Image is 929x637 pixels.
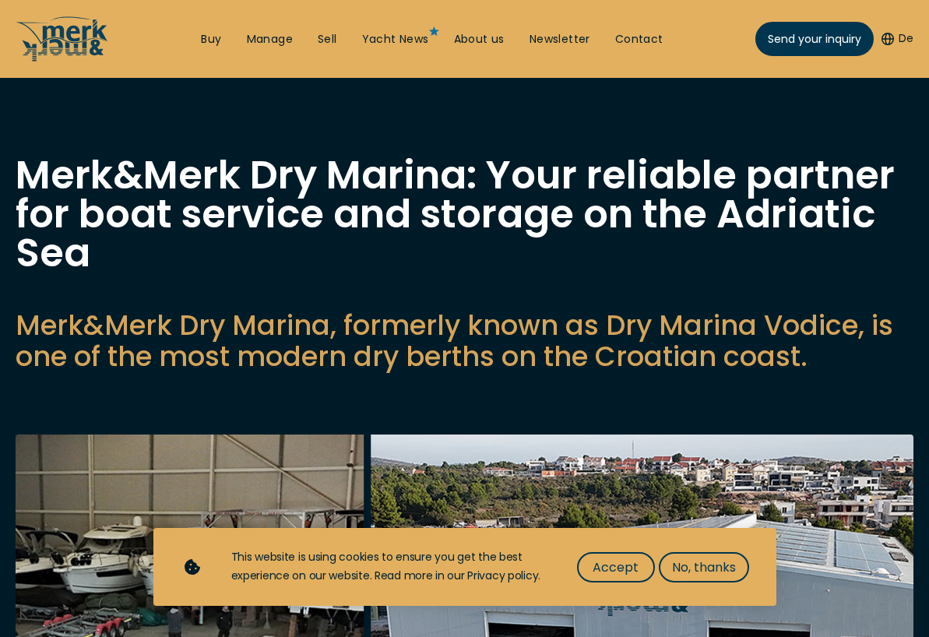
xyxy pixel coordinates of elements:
a: Send your inquiry [755,22,874,56]
span: Accept [593,558,639,577]
button: De [881,31,913,47]
p: Merk&Merk Dry Marina, formerly known as Dry Marina Vodice, is one of the most modern dry berths o... [16,310,913,372]
button: Accept [577,552,655,582]
span: No, thanks [672,558,736,577]
a: About us [454,32,505,48]
div: This website is using cookies to ensure you get the best experience on our website. Read more in ... [231,548,546,586]
span: Send your inquiry [768,31,861,48]
a: Yacht News [362,32,429,48]
a: Buy [201,32,221,48]
a: Sell [318,32,337,48]
a: Contact [615,32,663,48]
h1: Merk&Merk Dry Marina: Your reliable partner for boat service and storage on the Adriatic Sea [16,156,913,273]
a: Manage [247,32,293,48]
a: Privacy policy [467,568,538,583]
a: Newsletter [530,32,590,48]
button: No, thanks [659,552,749,582]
